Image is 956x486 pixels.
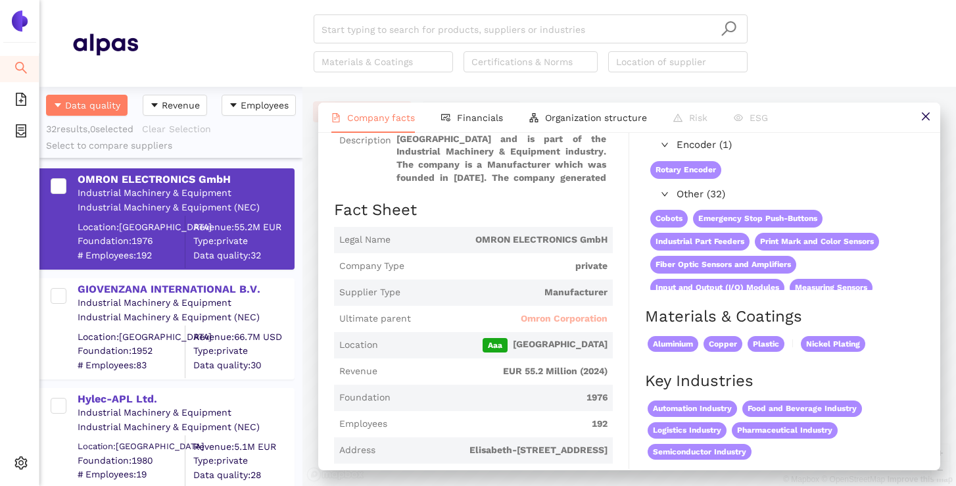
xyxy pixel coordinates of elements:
span: Data quality: 30 [193,358,293,372]
button: caret-downEmployees [222,95,296,116]
span: fund-view [441,113,450,122]
span: Data quality: 28 [193,468,293,481]
span: Company facts [347,112,415,123]
span: file-text [331,113,341,122]
span: caret-down [53,101,62,111]
span: Aluminium [648,336,698,352]
span: Plastic [748,336,784,352]
div: Industrial Machinery & Equipment [78,187,293,200]
span: Type: private [193,345,293,358]
span: EUR 55.2 Million (2024) [383,365,608,378]
div: Industrial Machinery & Equipment [78,297,293,310]
span: Data quality: 32 [193,249,293,262]
span: # Employees: 19 [78,468,185,481]
span: Manufacturer [406,286,608,299]
span: 1976 [396,391,608,404]
div: Location: [GEOGRAPHIC_DATA] [78,440,185,452]
span: eye [734,113,743,122]
button: close [911,103,940,132]
span: # Employees: 83 [78,358,185,372]
span: close [920,111,931,122]
span: Rotary Encoder [650,161,721,179]
span: search [14,57,28,83]
span: Ultimate parent [339,312,411,326]
span: Employees [339,418,387,431]
div: Industrial Machinery & Equipment (NEC) [78,311,293,324]
div: Location: [GEOGRAPHIC_DATA] [78,330,185,343]
span: Nickel Plating [801,336,865,352]
span: file-add [14,88,28,114]
span: Fiber Optic Sensors and Amplifiers [650,256,796,274]
span: Emergency Stop Push-Buttons [693,210,823,228]
span: OMRON ELECTRONICS GmbH [396,233,608,247]
div: Revenue: 66.7M USD [193,330,293,343]
span: Cobots [650,210,688,228]
span: Automation Industry [648,401,737,417]
div: Revenue: 55.2M EUR [193,220,293,233]
span: Semiconductor Industry [648,444,752,460]
span: Company Description [339,122,391,147]
span: Data quality [65,98,120,112]
div: Revenue: 5.1M EUR [193,440,293,453]
span: Type: private [193,235,293,248]
button: caret-downData quality [46,95,128,116]
div: Location: [GEOGRAPHIC_DATA] [78,220,185,233]
span: ESG [750,112,768,123]
span: warning [673,113,682,122]
span: Logistics Industry [648,422,727,439]
div: Industrial Machinery & Equipment (NEC) [78,421,293,434]
span: setting [14,452,28,478]
span: [GEOGRAPHIC_DATA] [383,338,608,352]
span: Industrial Part Feeders [650,233,750,251]
div: Encoder (1) [645,135,923,156]
span: search [721,20,737,37]
span: Aaa [483,338,508,352]
span: container [14,120,28,146]
span: Input and Output (I/O) Modules [650,279,784,297]
button: caret-downRevenue [143,95,207,116]
div: Hylec-APL Ltd. [78,392,293,406]
span: Measuring Sensors [790,279,872,297]
span: right [661,190,669,198]
div: Industrial Machinery & Equipment [78,406,293,420]
span: Legal Name [339,233,391,247]
span: Foundation: 1952 [78,345,185,358]
span: apartment [529,113,538,122]
span: Financials [457,112,503,123]
span: 32 results, 0 selected [46,124,133,134]
span: Company Type [339,260,404,273]
img: Homepage [72,28,138,61]
span: Food and Beverage Industry [742,401,862,417]
span: Type: private [193,454,293,468]
span: Encoder (1) [677,137,918,153]
span: Foundation: 1976 [78,235,185,248]
div: OMRON ELECTRONICS GmbH [78,172,293,187]
span: Organization structure [545,112,647,123]
div: Select to compare suppliers [46,139,296,153]
button: Clear Selection [141,118,220,139]
span: OMRON ELECTRONICS GmbH is a private company headquartered in [GEOGRAPHIC_DATA] ([GEOGRAPHIC_DATA]... [396,85,608,183]
h2: Key Industries [645,370,924,393]
span: Elisabeth-[STREET_ADDRESS] [381,444,608,457]
span: Supplier Type [339,286,400,299]
span: Foundation: 1980 [78,454,185,467]
span: Foundation [339,391,391,404]
span: Copper [704,336,742,352]
span: # Employees: 192 [78,249,185,262]
img: Logo [9,11,30,32]
span: Employees [241,98,289,112]
span: Pharmaceutical Industry [732,422,838,439]
span: private [410,260,608,273]
span: Other (32) [677,187,918,203]
span: caret-down [229,101,238,111]
span: Revenue [339,365,377,378]
h2: Fact Sheet [334,199,613,222]
span: right [661,141,669,149]
span: Address [339,444,375,457]
span: Print Mark and Color Sensors [755,233,879,251]
div: Industrial Machinery & Equipment (NEC) [78,201,293,214]
div: GIOVENZANA INTERNATIONAL B.V. [78,282,293,297]
span: Location [339,339,378,352]
span: Revenue [162,98,200,112]
span: 192 [393,418,608,431]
